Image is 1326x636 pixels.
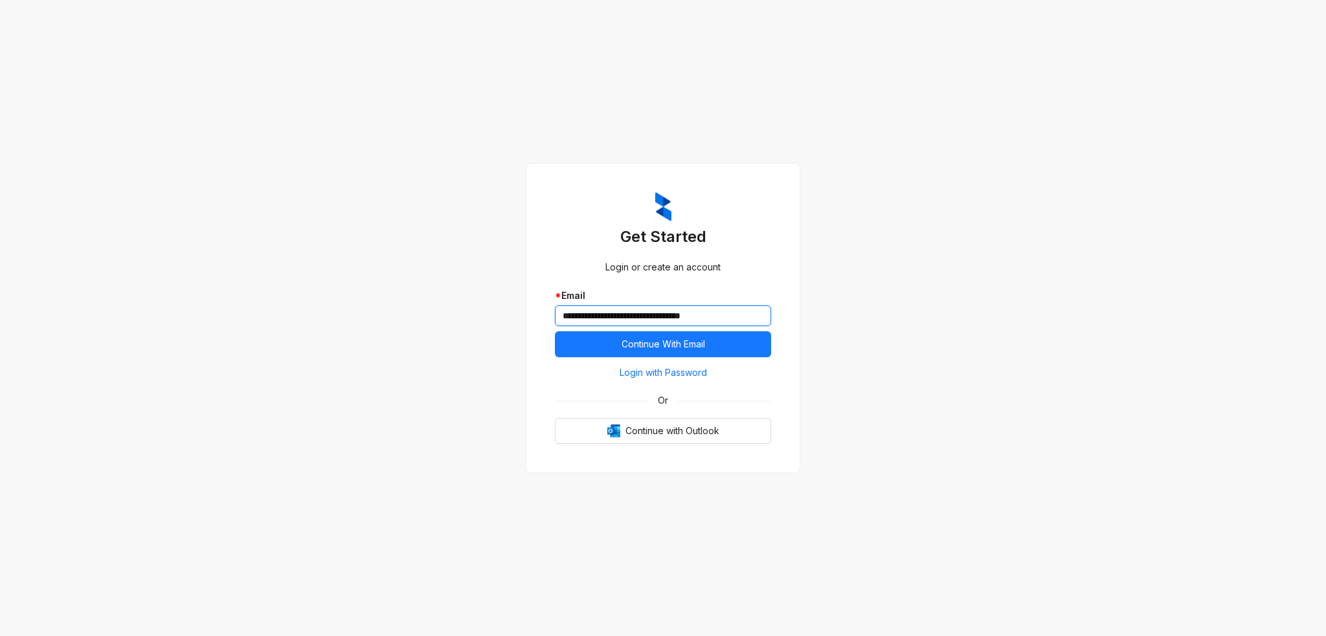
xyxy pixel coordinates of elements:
[620,366,707,380] span: Login with Password
[625,424,719,438] span: Continue with Outlook
[555,226,771,247] h3: Get Started
[555,362,771,383] button: Login with Password
[622,337,705,351] span: Continue With Email
[649,393,677,408] span: Or
[655,192,671,222] img: ZumaIcon
[555,289,771,303] div: Email
[555,331,771,357] button: Continue With Email
[555,418,771,444] button: OutlookContinue with Outlook
[555,260,771,274] div: Login or create an account
[607,424,620,437] img: Outlook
